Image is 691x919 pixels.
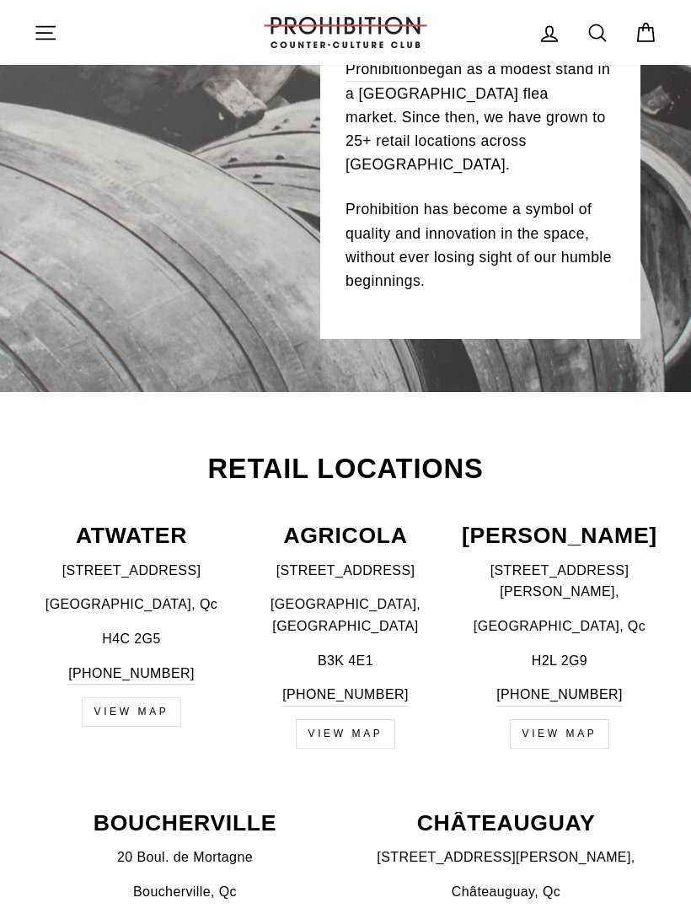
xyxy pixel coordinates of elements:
[248,650,443,672] p: B3K 4E1
[345,57,615,177] p: began as a modest stand in a [GEOGRAPHIC_DATA] flea market. Since then, we have grown to 25+ reta...
[248,560,443,582] p: [STREET_ADDRESS]
[462,615,657,637] p: [GEOGRAPHIC_DATA], Qc
[34,812,336,835] p: BOUCHERVILLE
[68,663,195,685] a: [PHONE_NUMBER]
[261,17,430,48] img: PROHIBITION COUNTER-CULTURE CLUB
[248,594,443,637] p: [GEOGRAPHIC_DATA], [GEOGRAPHIC_DATA]
[34,846,336,868] p: 20 Boul. de Mortagne
[34,628,229,650] p: H4C 2G5
[345,197,615,293] p: Prohibition has become a symbol of quality and innovation in the space, without ever losing sight...
[296,719,396,749] a: VIEW MAP
[82,697,182,727] a: VIEW MAP
[248,524,443,547] p: AGRICOLA
[34,594,229,615] p: [GEOGRAPHIC_DATA], Qc
[34,560,229,582] p: [STREET_ADDRESS]
[462,524,657,547] p: [PERSON_NAME]
[34,455,657,483] h2: Retail Locations
[462,560,657,603] p: [STREET_ADDRESS][PERSON_NAME],
[282,684,409,707] a: [PHONE_NUMBER]
[355,846,657,868] p: [STREET_ADDRESS][PERSON_NAME],
[462,650,657,672] p: H2L 2G9
[345,57,420,82] a: Prohibition
[496,684,623,707] a: [PHONE_NUMBER]
[355,812,657,835] p: CHÂTEAUGUAY
[34,881,336,903] p: Boucherville, Qc
[355,881,657,903] p: Châteauguay, Qc
[34,524,229,547] p: ATWATER
[510,719,610,749] a: view map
